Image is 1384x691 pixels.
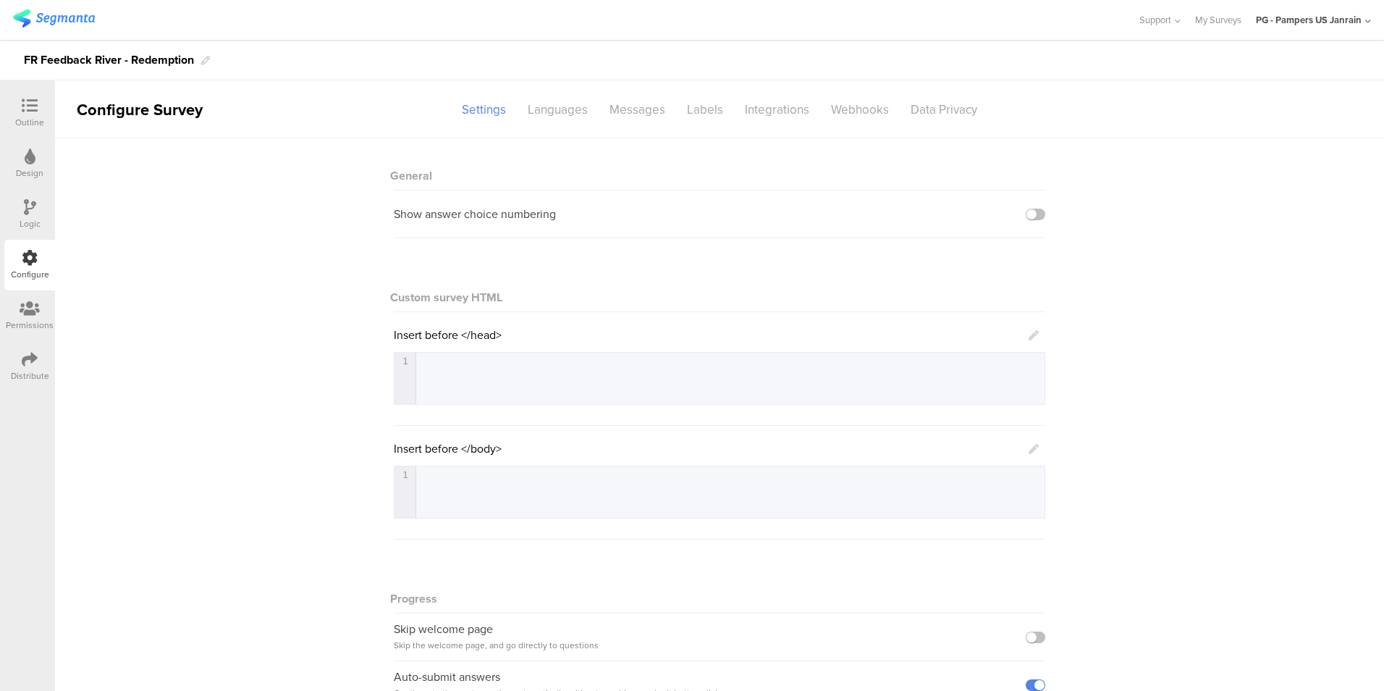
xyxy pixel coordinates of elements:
div: Languages [517,97,599,122]
div: PG - Pampers US Janrain [1256,13,1362,27]
div: FR Feedback River - Redemption [24,49,194,72]
div: Outline [15,116,44,129]
div: General [394,153,1045,190]
div: Messages [599,97,676,122]
div: Configure [11,268,49,281]
div: Distribute [11,369,49,382]
div: Integrations [734,97,820,122]
span: Support [1139,13,1171,27]
span: Skip the welcome page, and go directly to questions [394,639,599,652]
div: Skip welcome page [394,621,599,653]
img: segmanta logo [13,9,95,28]
div: Webhooks [820,97,900,122]
div: 1 [394,356,415,367]
span: Insert before </body> [394,440,502,457]
div: Configure Survey [55,98,221,122]
div: Labels [676,97,734,122]
div: Settings [451,97,517,122]
div: Custom survey HTML [394,289,1045,306]
div: Logic [20,217,41,230]
div: Data Privacy [900,97,988,122]
div: Show answer choice numbering [394,206,556,222]
div: Progress [394,576,1045,613]
div: 1 [394,469,415,480]
span: Insert before </head> [394,327,502,343]
div: Design [16,167,43,180]
div: Permissions [6,319,54,332]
